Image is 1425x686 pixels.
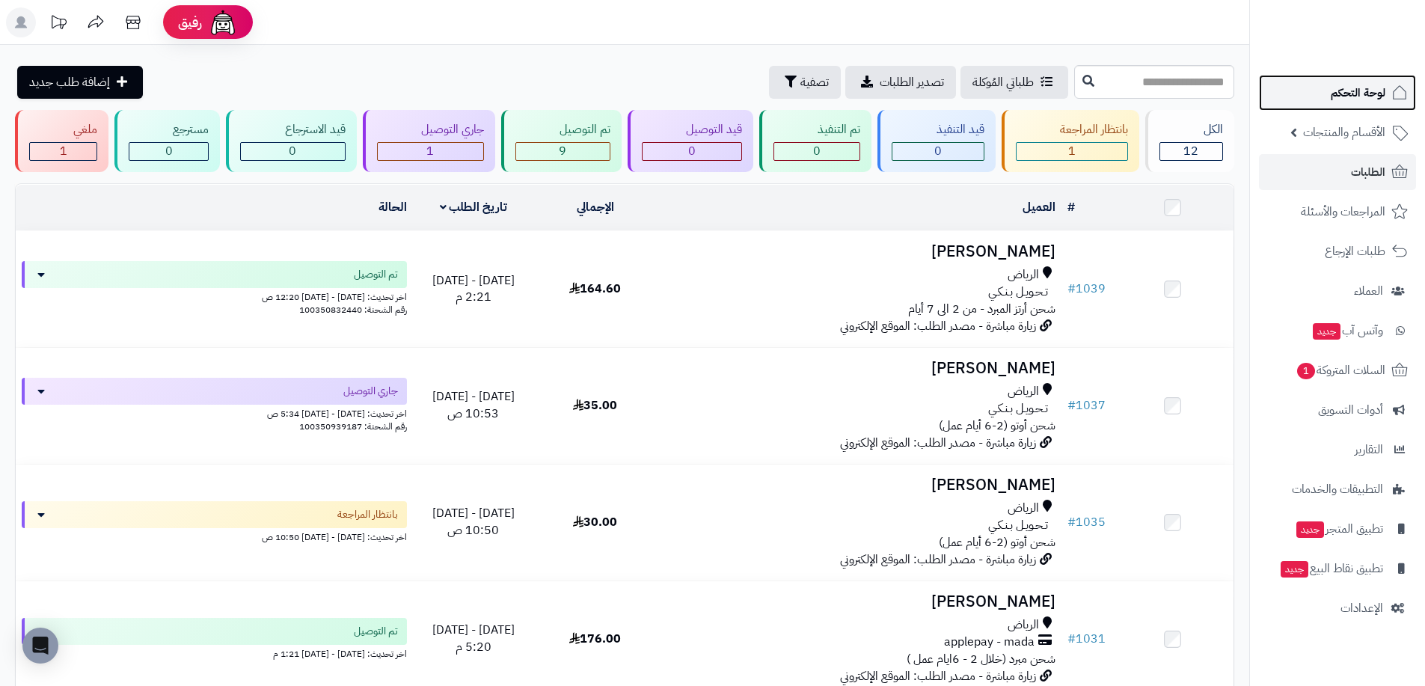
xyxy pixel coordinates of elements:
[426,142,434,160] span: 1
[498,110,625,172] a: تم التوصيل 9
[908,300,1055,318] span: شحن أرتز المبرد - من 2 الى 7 أيام
[1297,363,1315,379] span: 1
[354,267,398,282] span: تم التوصيل
[1259,471,1416,507] a: التطبيقات والخدمات
[440,198,508,216] a: تاريخ الطلب
[756,110,874,172] a: تم التنفيذ 0
[432,621,515,656] span: [DATE] - [DATE] 5:20 م
[892,121,984,138] div: قيد التنفيذ
[22,628,58,664] div: Open Intercom Messenger
[1068,142,1076,160] span: 1
[1259,352,1416,388] a: السلات المتروكة1
[1067,280,1106,298] a: #1039
[573,396,617,414] span: 35.00
[432,504,515,539] span: [DATE] - [DATE] 10:50 ص
[17,66,143,99] a: إضافة طلب جديد
[223,110,359,172] a: قيد الاسترجاع 0
[129,121,209,138] div: مسترجع
[1067,280,1076,298] span: #
[569,630,621,648] span: 176.00
[800,73,829,91] span: تصفية
[642,121,742,138] div: قيد التوصيل
[662,360,1055,377] h3: [PERSON_NAME]
[240,121,345,138] div: قيد الاسترجاع
[1017,143,1127,160] div: 1
[1351,162,1385,183] span: الطلبات
[1067,513,1106,531] a: #1035
[1301,201,1385,222] span: المراجعات والأسئلة
[516,143,610,160] div: 9
[688,142,696,160] span: 0
[1259,551,1416,587] a: تطبيق نقاط البيعجديد
[1296,360,1385,381] span: السلات المتروكة
[22,528,407,544] div: اخر تحديث: [DATE] - [DATE] 10:50 ص
[165,142,173,160] span: 0
[769,66,841,99] button: تصفية
[1323,11,1411,43] img: logo-2.png
[840,551,1036,569] span: زيارة مباشرة - مصدر الطلب: الموقع الإلكتروني
[22,288,407,304] div: اخر تحديث: [DATE] - [DATE] 12:20 ص
[972,73,1034,91] span: طلباتي المُوكلة
[1067,630,1076,648] span: #
[1008,616,1039,634] span: الرياض
[1259,313,1416,349] a: وآتس آبجديد
[1325,241,1385,262] span: طلبات الإرجاع
[662,593,1055,610] h3: [PERSON_NAME]
[1259,590,1416,626] a: الإعدادات
[111,110,223,172] a: مسترجع 0
[178,13,202,31] span: رفيق
[840,317,1036,335] span: زيارة مباشرة - مصدر الطلب: الموقع الإلكتروني
[1008,500,1039,517] span: الرياض
[1016,121,1128,138] div: بانتظار المراجعة
[840,434,1036,452] span: زيارة مباشرة - مصدر الطلب: الموقع الإلكتروني
[907,650,1055,668] span: شحن مبرد (خلال 2 - 6ايام عمل )
[1067,630,1106,648] a: #1031
[337,507,398,522] span: بانتظار المراجعة
[1259,194,1416,230] a: المراجعات والأسئلة
[988,400,1048,417] span: تـحـويـل بـنـكـي
[1295,518,1383,539] span: تطبيق المتجر
[892,143,983,160] div: 0
[874,110,998,172] a: قيد التنفيذ 0
[1281,561,1308,578] span: جديد
[379,198,407,216] a: الحالة
[378,143,483,160] div: 1
[577,198,614,216] a: الإجمالي
[1008,383,1039,400] span: الرياض
[1067,513,1076,531] span: #
[939,533,1055,551] span: شحن أوتو (2-6 أيام عمل)
[30,143,96,160] div: 1
[360,110,498,172] a: جاري التوصيل 1
[1318,399,1383,420] span: أدوات التسويق
[29,121,97,138] div: ملغي
[1279,558,1383,579] span: تطبيق نقاط البيع
[60,142,67,160] span: 1
[988,284,1048,301] span: تـحـويـل بـنـكـي
[1331,82,1385,103] span: لوحة التحكم
[1259,432,1416,468] a: التقارير
[840,667,1036,685] span: زيارة مباشرة - مصدر الطلب: الموقع الإلكتروني
[773,121,860,138] div: تم التنفيذ
[1067,198,1075,216] a: #
[960,66,1068,99] a: طلباتي المُوكلة
[845,66,956,99] a: تصدير الطلبات
[299,303,407,316] span: رقم الشحنة: 100350832440
[1303,122,1385,143] span: الأقسام والمنتجات
[643,143,741,160] div: 0
[813,142,821,160] span: 0
[1259,511,1416,547] a: تطبيق المتجرجديد
[988,517,1048,534] span: تـحـويـل بـنـكـي
[1296,521,1324,538] span: جديد
[377,121,484,138] div: جاري التوصيل
[241,143,344,160] div: 0
[1259,273,1416,309] a: العملاء
[1067,396,1076,414] span: #
[559,142,566,160] span: 9
[1292,479,1383,500] span: التطبيقات والخدمات
[22,405,407,420] div: اخر تحديث: [DATE] - [DATE] 5:34 ص
[129,143,208,160] div: 0
[774,143,859,160] div: 0
[662,243,1055,260] h3: [PERSON_NAME]
[939,417,1055,435] span: شحن أوتو (2-6 أيام عمل)
[662,477,1055,494] h3: [PERSON_NAME]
